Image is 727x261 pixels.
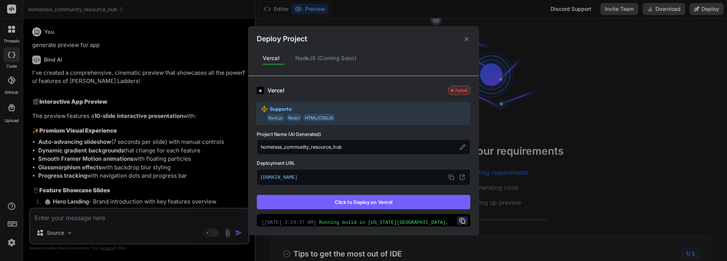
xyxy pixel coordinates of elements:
div: Vercel [257,50,286,66]
img: logo [257,86,264,94]
button: Copy URL [447,172,456,182]
div: Failed [448,86,470,95]
div: Vercel [268,86,445,94]
span: Next.js [267,114,285,121]
span: React [286,114,301,121]
button: Click to Deploy on Vercel [257,195,470,209]
label: Deployment URL [257,159,470,166]
span: [ [DATE] 3:24:37 AM ] [262,220,316,225]
h2: Deploy Project [257,33,307,44]
span: HTML/CSS/JS [303,114,335,121]
button: Copy URL [457,216,468,225]
label: Project Name (AI Generated) [257,131,470,138]
button: Open in new tab [457,172,467,182]
p: [DOMAIN_NAME] [260,172,467,182]
div: Running build in [US_STATE][GEOGRAPHIC_DATA], [GEOGRAPHIC_DATA] (East) – iad1 [262,219,465,233]
div: NodeJS (Coming Soon) [289,50,363,66]
strong: Supports: [270,105,293,112]
button: Edit project name [458,143,467,151]
div: homeless_community_resource_hub [257,140,470,155]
